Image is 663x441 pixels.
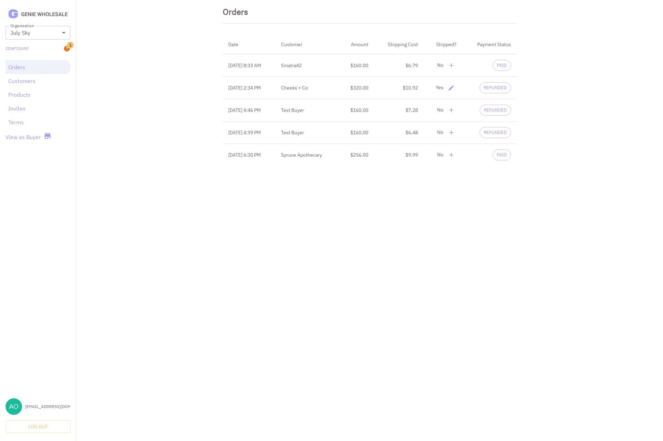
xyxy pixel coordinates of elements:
[6,133,41,141] a: View as Buyer
[8,118,68,126] a: Terms
[8,63,68,71] a: Orders
[339,122,374,144] td: $160.00
[493,62,511,69] span: PAID
[446,83,456,93] button: delete
[223,144,276,166] th: [DATE] 6:30 PM
[223,122,276,144] th: [DATE] 4:39 PM
[423,35,462,54] th: Shipped?
[223,54,276,77] th: [DATE] 8:33 AM
[275,99,339,122] th: Test Buyer
[374,144,423,166] td: $9.99
[223,6,248,18] div: Orders
[275,77,339,99] th: Cheeks + Co
[6,26,70,40] div: July Sky
[374,54,423,77] td: $6.79
[374,35,423,54] th: Shipping Cost
[223,77,276,99] th: [DATE] 2:34 PM
[6,8,70,20] img: Logo
[480,85,511,91] span: REFUNDED
[462,35,516,54] th: Payment Status
[275,54,339,77] th: Sinatra42
[480,107,511,114] span: REFUNDED
[423,122,462,144] td: No
[423,99,462,122] td: No
[25,403,70,410] div: [EMAIL_ADDRESS][DOMAIN_NAME]
[374,122,423,144] td: $6.48
[8,91,68,99] a: Products
[275,144,339,166] th: Spruce Apothecary
[275,122,339,144] th: Test Buyer
[423,77,462,99] td: Yes
[6,420,70,433] button: Log Out
[446,105,456,115] button: delete
[374,99,423,122] td: $7.28
[6,45,29,52] a: Configure
[223,35,276,54] th: Date
[8,77,68,85] a: Customers
[67,42,74,49] span: 1
[423,144,462,166] td: No
[423,54,462,77] td: No
[339,99,374,122] td: $160.00
[446,150,456,160] button: delete
[223,99,276,122] th: [DATE] 4:46 PM
[223,35,516,166] table: simple table
[480,129,511,136] span: REFUNDED
[8,104,68,113] a: Invites
[446,127,456,138] button: delete
[339,77,374,99] td: $320.00
[10,23,34,29] label: Organization
[6,398,22,415] img: aoxue@julyskyskincare.com
[339,54,374,77] td: $160.00
[446,60,456,71] button: delete
[275,35,339,54] th: Customer
[374,77,423,99] td: $10.92
[493,152,511,158] span: PAID
[339,35,374,54] th: Amount
[339,144,374,166] td: $256.00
